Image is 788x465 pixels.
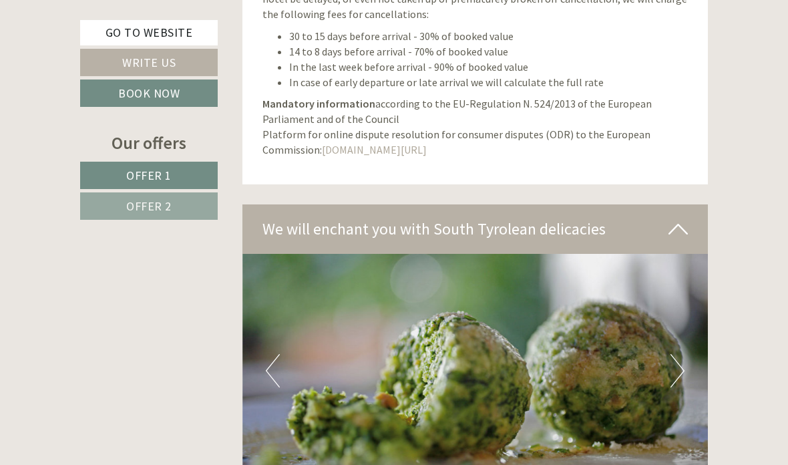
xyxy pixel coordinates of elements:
div: We will enchant you with South Tyrolean delicacies [242,204,709,254]
li: In the last week before arrival - 90% of booked value [289,59,688,75]
a: Write us [80,49,218,76]
li: 30 to 15 days before arrival - 30% of booked value [289,29,688,44]
a: Book now [80,80,218,107]
strong: Mandatory information [262,97,375,110]
button: Send [355,348,426,375]
div: [DATE] [189,10,237,33]
button: Next [670,354,684,387]
button: Previous [266,354,280,387]
li: In case of early departure or late arrival we will calculate the full rate [289,75,688,90]
p: according to the EU-Regulation N. 524/2013 of the European Parliament and of the Council Platform... [262,96,688,157]
li: 14 to 8 days before arrival - 70% of booked value [289,44,688,59]
div: Our offers [80,130,218,155]
a: Go to website [80,20,218,45]
span: Offer 1 [126,168,172,183]
div: Inso Sonnenheim [20,39,148,49]
small: 20:52 [20,65,148,74]
span: Offer 2 [126,198,172,214]
div: Hello, how can we help you? [10,36,154,77]
a: [DOMAIN_NAME][URL] [322,143,427,156]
